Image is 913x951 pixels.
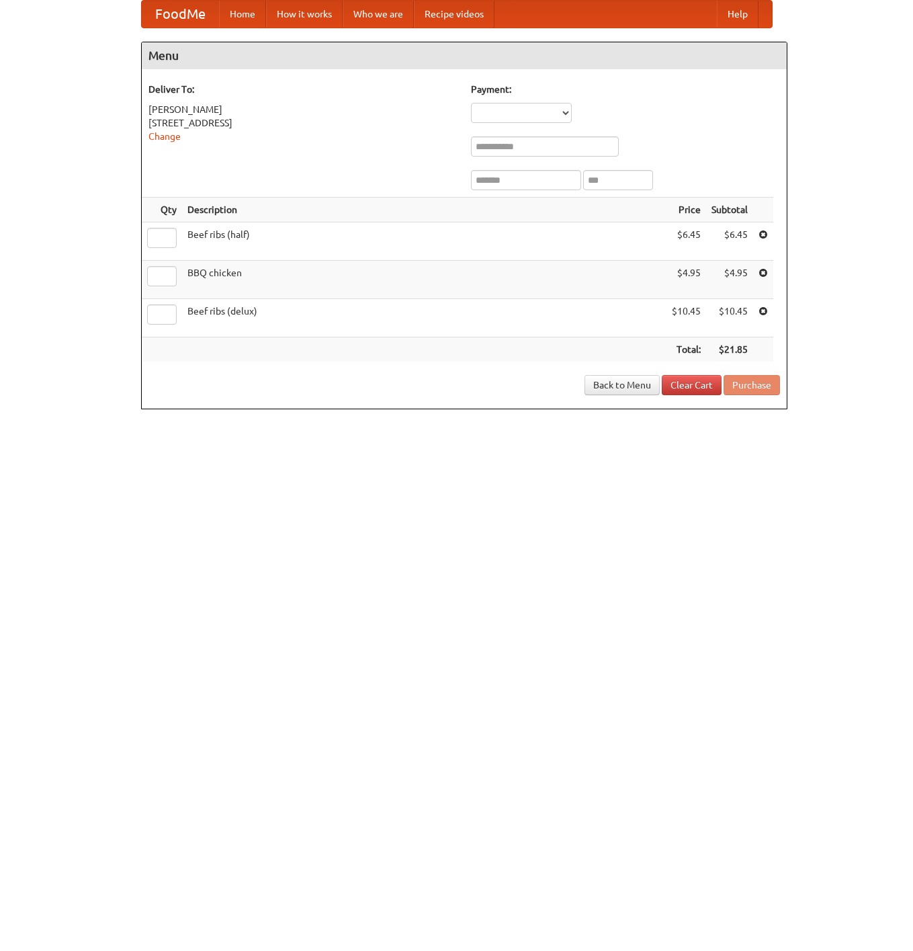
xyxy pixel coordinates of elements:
[142,198,182,222] th: Qty
[182,299,666,337] td: Beef ribs (delux)
[142,1,219,28] a: FoodMe
[266,1,343,28] a: How it works
[706,261,753,299] td: $4.95
[706,222,753,261] td: $6.45
[666,337,706,362] th: Total:
[706,198,753,222] th: Subtotal
[148,103,458,116] div: [PERSON_NAME]
[666,299,706,337] td: $10.45
[662,375,722,395] a: Clear Cart
[724,375,780,395] button: Purchase
[706,299,753,337] td: $10.45
[148,116,458,130] div: [STREET_ADDRESS]
[343,1,414,28] a: Who we are
[182,198,666,222] th: Description
[706,337,753,362] th: $21.85
[584,375,660,395] a: Back to Menu
[666,198,706,222] th: Price
[182,222,666,261] td: Beef ribs (half)
[414,1,494,28] a: Recipe videos
[717,1,758,28] a: Help
[142,42,787,69] h4: Menu
[471,83,780,96] h5: Payment:
[666,261,706,299] td: $4.95
[219,1,266,28] a: Home
[182,261,666,299] td: BBQ chicken
[666,222,706,261] td: $6.45
[148,83,458,96] h5: Deliver To:
[148,131,181,142] a: Change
